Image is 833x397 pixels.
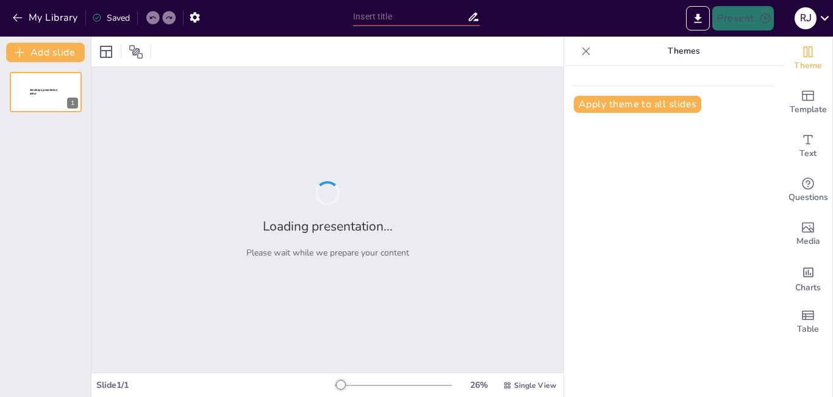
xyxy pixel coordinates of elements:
[784,168,832,212] div: Get real-time input from your audience
[797,323,819,336] span: Table
[129,45,143,59] span: Position
[784,124,832,168] div: Add text boxes
[784,80,832,124] div: Add ready made slides
[96,379,335,391] div: Slide 1 / 1
[784,300,832,344] div: Add a table
[795,281,821,295] span: Charts
[263,218,393,235] h2: Loading presentation...
[92,12,130,24] div: Saved
[784,212,832,256] div: Add images, graphics, shapes or video
[246,247,409,259] p: Please wait while we prepare your content
[712,6,773,30] button: Present
[795,6,817,30] button: R J
[96,42,116,62] div: Layout
[794,59,822,73] span: Theme
[30,88,57,95] span: Sendsteps presentation editor
[799,147,817,160] span: Text
[795,7,817,29] div: R J
[464,379,493,391] div: 26 %
[788,191,828,204] span: Questions
[353,8,467,26] input: Insert title
[596,37,771,66] p: Themes
[686,6,710,30] button: Export to PowerPoint
[784,256,832,300] div: Add charts and graphs
[514,381,556,390] span: Single View
[784,37,832,80] div: Change the overall theme
[6,43,85,62] button: Add slide
[67,98,78,109] div: 1
[790,103,827,116] span: Template
[10,72,82,112] div: 1
[574,96,701,113] button: Apply theme to all slides
[796,235,820,248] span: Media
[9,8,83,27] button: My Library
